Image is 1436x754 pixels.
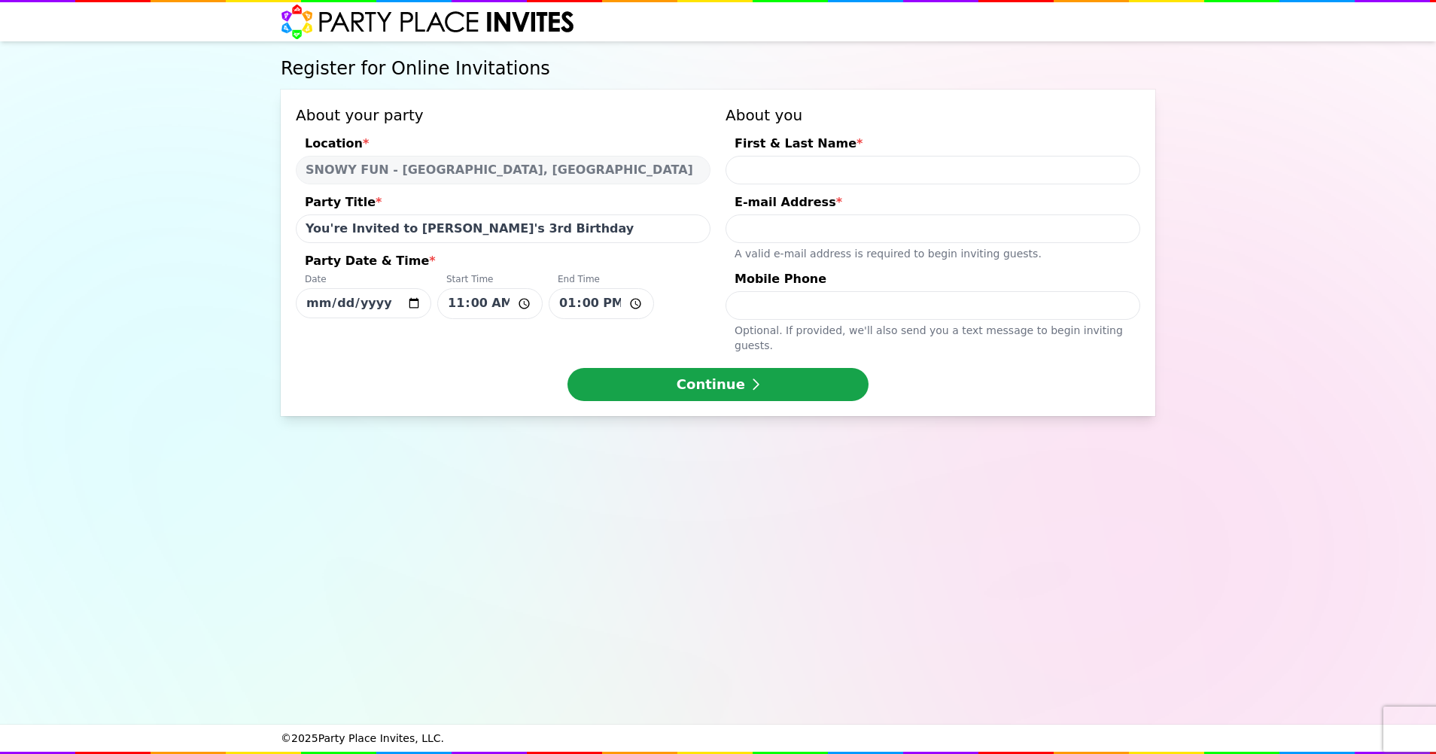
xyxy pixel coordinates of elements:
h3: About your party [296,105,710,126]
input: Party Date & Time*DateStart TimeEnd Time [549,288,654,319]
div: Date [296,273,431,288]
div: Optional. If provided, we ' ll also send you a text message to begin inviting guests. [726,320,1140,353]
div: © 2025 Party Place Invites, LLC. [281,725,1155,752]
div: E-mail Address [726,193,1140,214]
div: End Time [549,273,654,288]
input: Party Date & Time*DateStart TimeEnd Time [437,288,543,319]
div: Start Time [437,273,543,288]
h1: Register for Online Invitations [281,56,1155,81]
div: Party Date & Time [296,252,710,273]
img: Party Place Invites [281,4,575,40]
select: Location* [296,156,710,184]
h3: About you [726,105,1140,126]
input: Mobile PhoneOptional. If provided, we'll also send you a text message to begin inviting guests. [726,291,1140,320]
div: Party Title [296,193,710,214]
button: Continue [567,368,869,401]
input: Party Date & Time*DateStart TimeEnd Time [296,288,431,318]
div: A valid e-mail address is required to begin inviting guests. [726,243,1140,261]
div: First & Last Name [726,135,1140,156]
input: Party Title* [296,214,710,243]
input: E-mail Address*A valid e-mail address is required to begin inviting guests. [726,214,1140,243]
div: Mobile Phone [726,270,1140,291]
input: First & Last Name* [726,156,1140,184]
div: Location [296,135,710,156]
